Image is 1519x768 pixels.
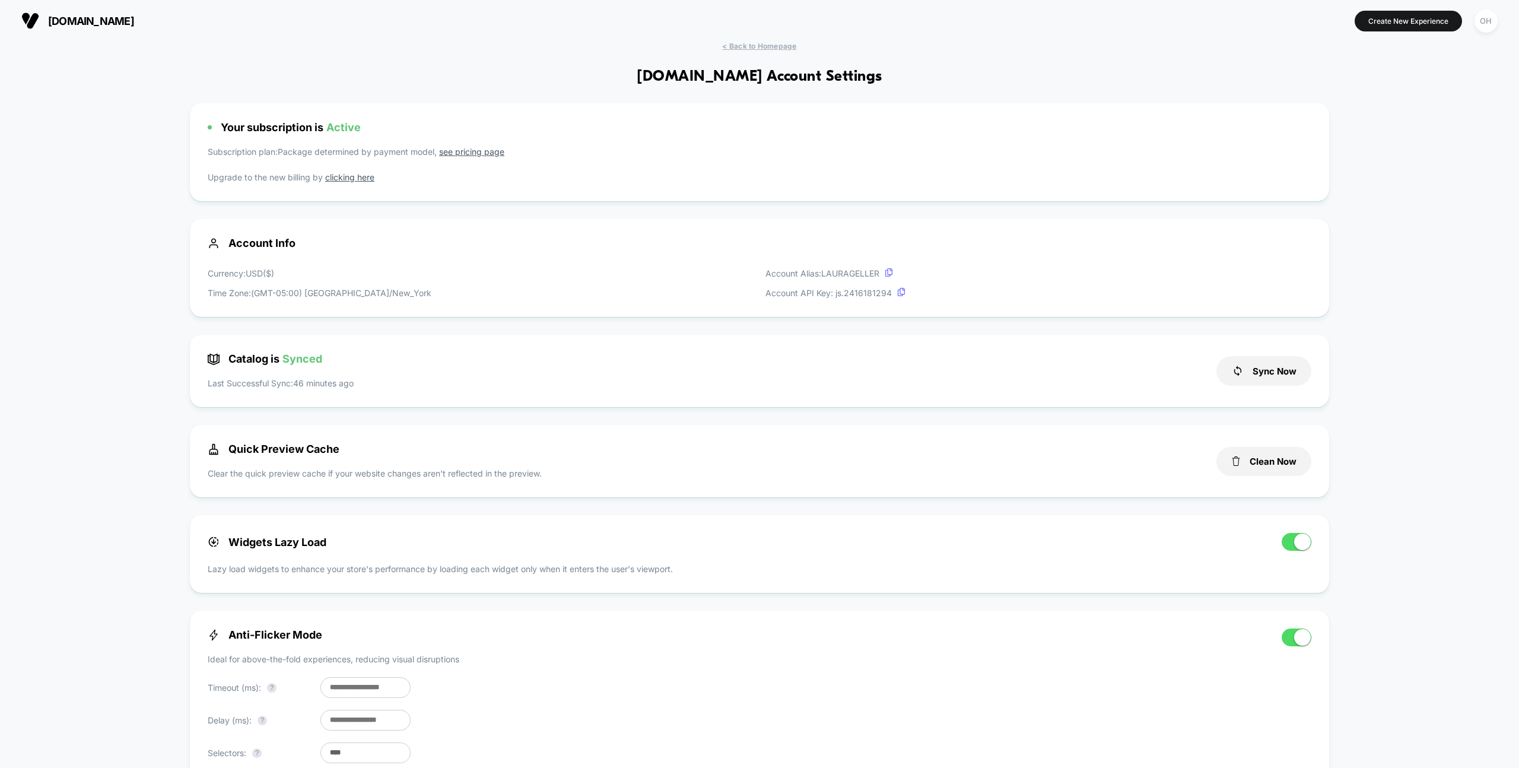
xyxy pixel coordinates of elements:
[208,536,326,548] span: Widgets Lazy Load
[208,681,314,694] p: Timeout (ms):
[208,443,339,455] span: Quick Preview Cache
[208,353,322,365] span: Catalog is
[208,267,431,280] p: Currency: USD ( $ )
[21,12,39,30] img: Visually logo
[221,121,361,134] span: Your subscription is
[765,267,905,280] p: Account Alias: LAURAGELLER
[258,716,267,725] button: ?
[208,171,1311,183] p: Upgrade to the new billing by
[208,377,354,389] p: Last Successful Sync: 46 minutes ago
[208,287,431,299] p: Time Zone: (GMT-05:00) [GEOGRAPHIC_DATA]/New_York
[1471,9,1501,33] button: OH
[208,653,459,665] p: Ideal for above-the-fold experiences, reducing visual disruptions
[18,11,138,30] button: [DOMAIN_NAME]
[1216,447,1311,476] button: Clean Now
[208,237,1311,249] span: Account Info
[439,147,504,157] a: see pricing page
[722,42,796,50] span: < Back to Homepage
[208,747,314,759] p: Selectors:
[267,683,277,693] button: ?
[1355,11,1462,31] button: Create New Experience
[252,748,262,758] button: ?
[208,563,1311,575] p: Lazy load widgets to enhance your store's performance by loading each widget only when it enters ...
[208,145,1311,164] p: Subscription plan: Package determined by payment model,
[48,15,134,27] span: [DOMAIN_NAME]
[208,714,314,726] p: Delay (ms):
[765,287,905,299] p: Account API Key: js. 2416181294
[1216,356,1311,386] button: Sync Now
[282,353,322,365] span: Synced
[326,121,361,134] span: Active
[208,467,542,480] p: Clear the quick preview cache if your website changes aren’t reflected in the preview.
[637,68,882,85] h1: [DOMAIN_NAME] Account Settings
[1474,9,1498,33] div: OH
[208,629,322,641] span: Anti-Flicker Mode
[325,172,374,182] a: clicking here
